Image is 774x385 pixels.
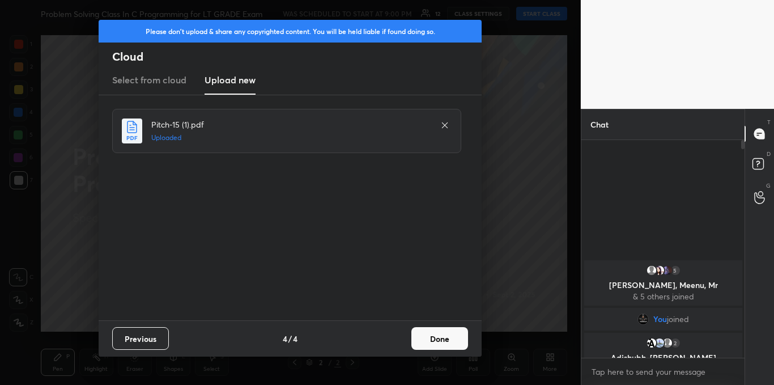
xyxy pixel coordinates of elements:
[581,109,618,139] p: Chat
[653,265,665,276] img: 9a222fc790464ce99f08589a9299f2c1.39633050_3
[667,315,689,324] span: joined
[151,133,429,143] h5: Uploaded
[581,258,745,358] div: grid
[645,265,657,276] img: default.png
[591,292,735,301] p: & 5 others joined
[669,337,681,349] div: 2
[653,315,667,324] span: You
[591,281,735,290] p: [PERSON_NAME], Meenu, Mr
[661,265,673,276] img: 13388056780442d3900237bf41250a3d.jpg
[645,337,657,349] img: d2384138f60c4c5aac30c971995c5891.png
[293,333,297,345] h4: 4
[112,327,169,350] button: Previous
[767,118,771,126] p: T
[591,353,735,362] p: Adishubh, [PERSON_NAME]
[411,327,468,350] button: Done
[661,337,673,349] img: default.png
[766,181,771,190] p: G
[283,333,287,345] h4: 4
[653,337,665,349] img: 3
[669,265,681,276] div: 5
[112,49,482,64] h2: Cloud
[767,150,771,158] p: D
[151,119,429,130] h4: Pitch-15 (1).pdf
[637,314,649,325] img: e60519a4c4f740609fbc41148676dd3d.jpg
[205,73,256,87] h3: Upload new
[288,333,292,345] h4: /
[99,20,482,43] div: Please don't upload & share any copyrighted content. You will be held liable if found doing so.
